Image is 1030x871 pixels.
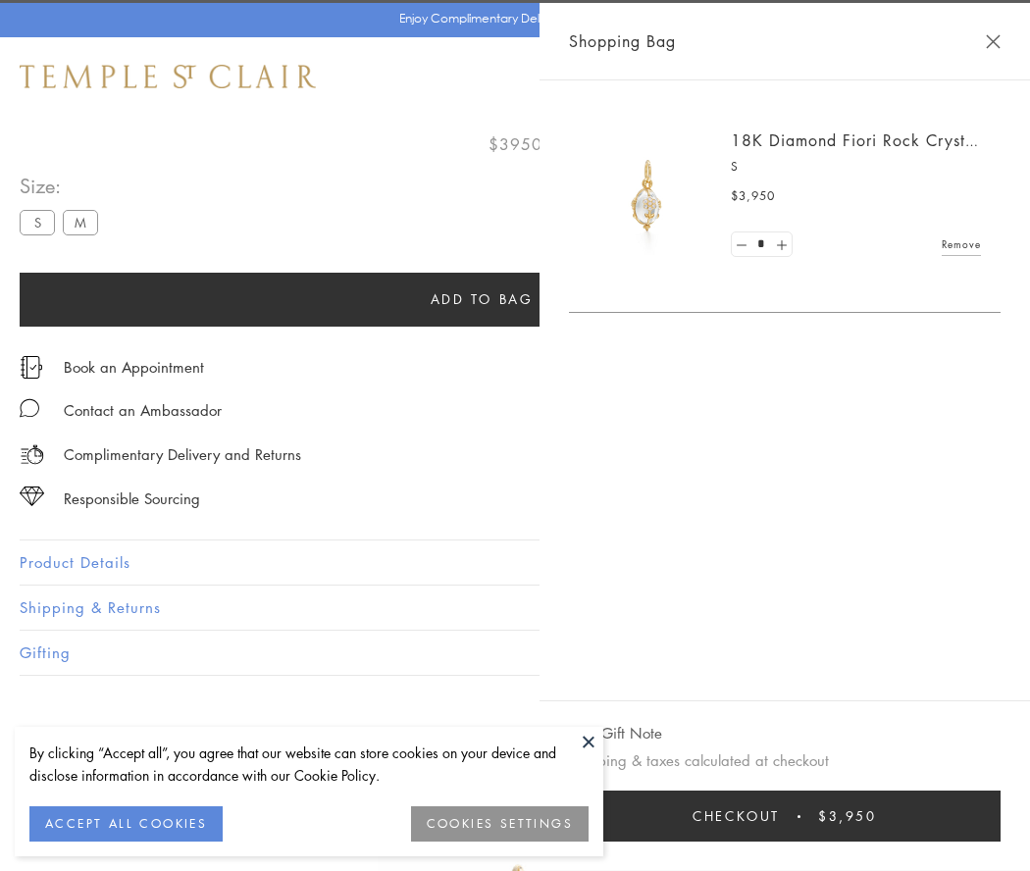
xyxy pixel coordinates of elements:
button: Shipping & Returns [20,586,1010,630]
a: Set quantity to 0 [732,232,751,257]
img: MessageIcon-01_2.svg [20,398,39,418]
button: Close Shopping Bag [986,34,1001,49]
a: Book an Appointment [64,356,204,378]
div: Responsible Sourcing [64,487,200,511]
button: Checkout $3,950 [569,791,1001,842]
img: Temple St. Clair [20,65,316,88]
span: Checkout [693,805,780,827]
button: Product Details [20,540,1010,585]
a: Remove [942,233,981,255]
label: M [63,210,98,234]
button: COOKIES SETTINGS [411,806,589,842]
span: Shopping Bag [569,28,676,54]
button: Add Gift Note [569,721,662,745]
span: Size: [20,170,106,202]
button: Gifting [20,631,1010,675]
p: S [731,157,981,177]
a: Set quantity to 2 [771,232,791,257]
button: Add to bag [20,273,944,327]
div: By clicking “Accept all”, you agree that our website can store cookies on your device and disclos... [29,742,589,787]
p: Enjoy Complimentary Delivery & Returns [399,9,622,28]
span: $3,950 [731,186,775,206]
button: ACCEPT ALL COOKIES [29,806,223,842]
img: P51889-E11FIORI [589,137,706,255]
span: $3,950 [818,805,877,827]
span: Add to bag [431,288,534,310]
p: Shipping & taxes calculated at checkout [569,748,1001,773]
img: icon_delivery.svg [20,442,44,467]
p: Complimentary Delivery and Returns [64,442,301,467]
label: S [20,210,55,234]
span: $3950 [489,131,542,157]
img: icon_sourcing.svg [20,487,44,506]
img: icon_appointment.svg [20,356,43,379]
div: Contact an Ambassador [64,398,222,423]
